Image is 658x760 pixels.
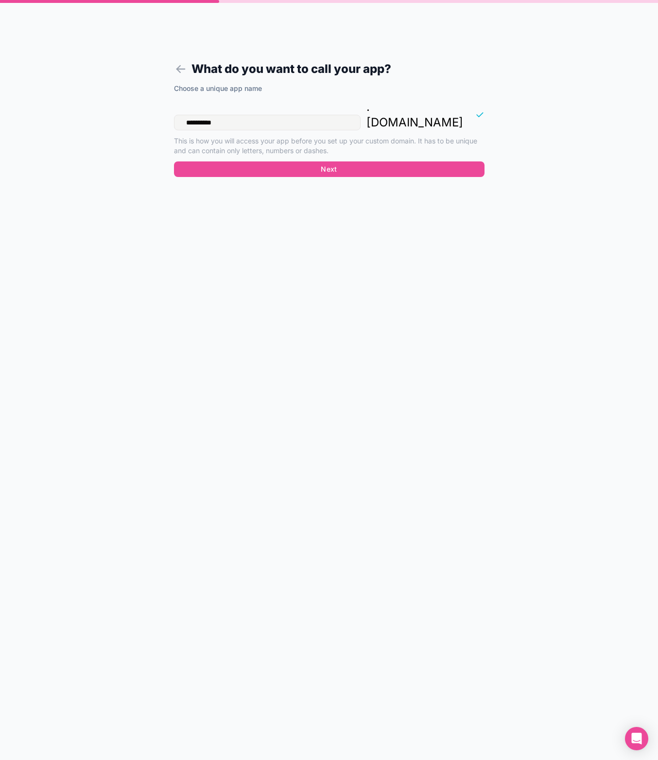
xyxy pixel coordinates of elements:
p: This is how you will access your app before you set up your custom domain. It has to be unique an... [174,136,485,156]
div: Open Intercom Messenger [625,727,648,750]
button: Next [174,161,485,177]
h1: What do you want to call your app? [174,60,485,78]
label: Choose a unique app name [174,84,262,93]
p: . [DOMAIN_NAME] [366,99,463,130]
